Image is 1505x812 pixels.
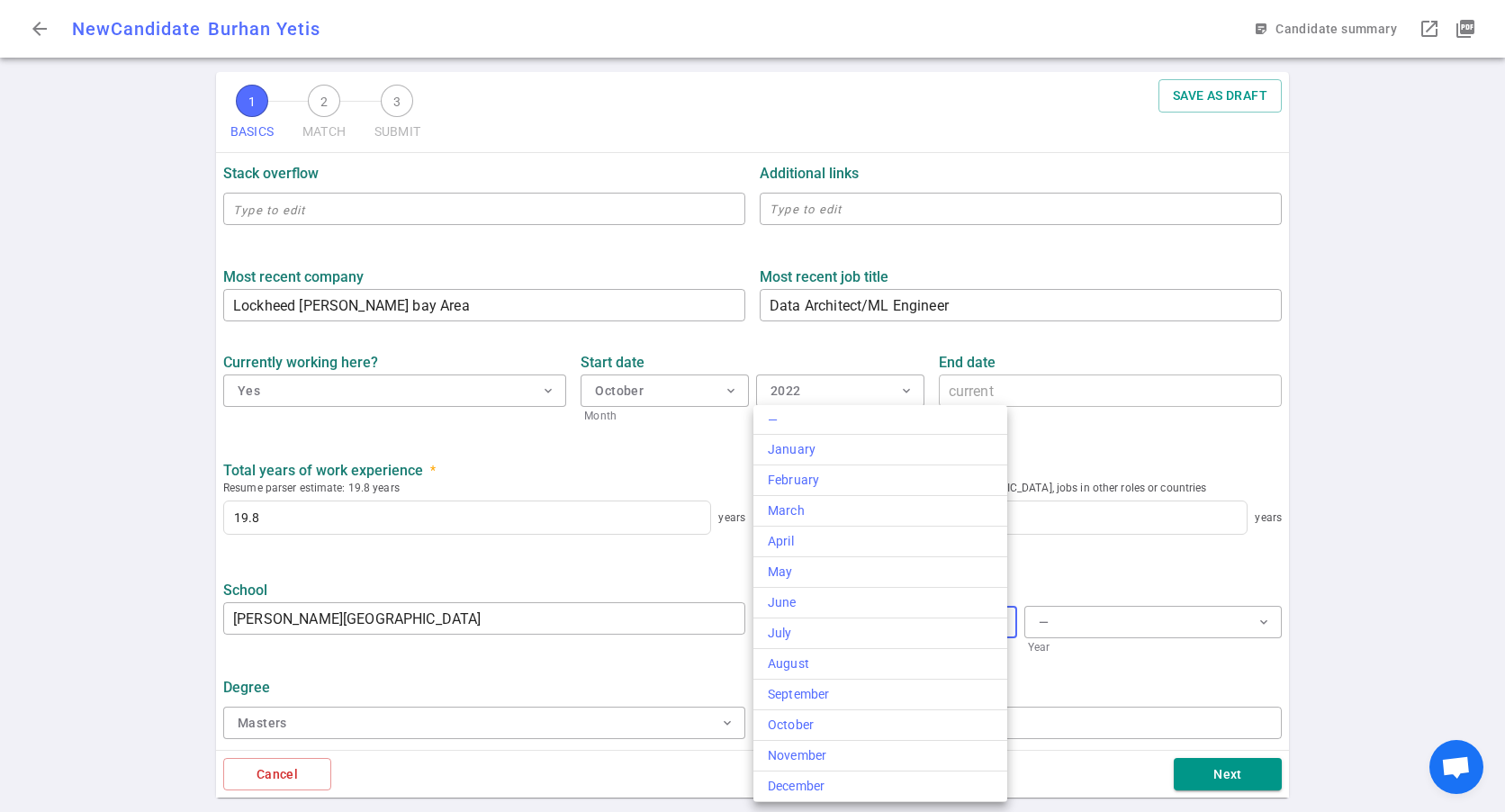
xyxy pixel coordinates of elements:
div: April [768,532,993,551]
div: August [768,654,993,673]
div: February [768,471,993,490]
div: June [768,593,993,612]
div: March [768,501,993,520]
div: January [768,440,993,459]
div: May [768,563,993,582]
div: July [768,624,993,643]
div: December [768,777,993,796]
div: September [768,685,993,704]
div: October [768,716,993,735]
div: November [768,746,993,765]
div: Open chat [1429,740,1483,794]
